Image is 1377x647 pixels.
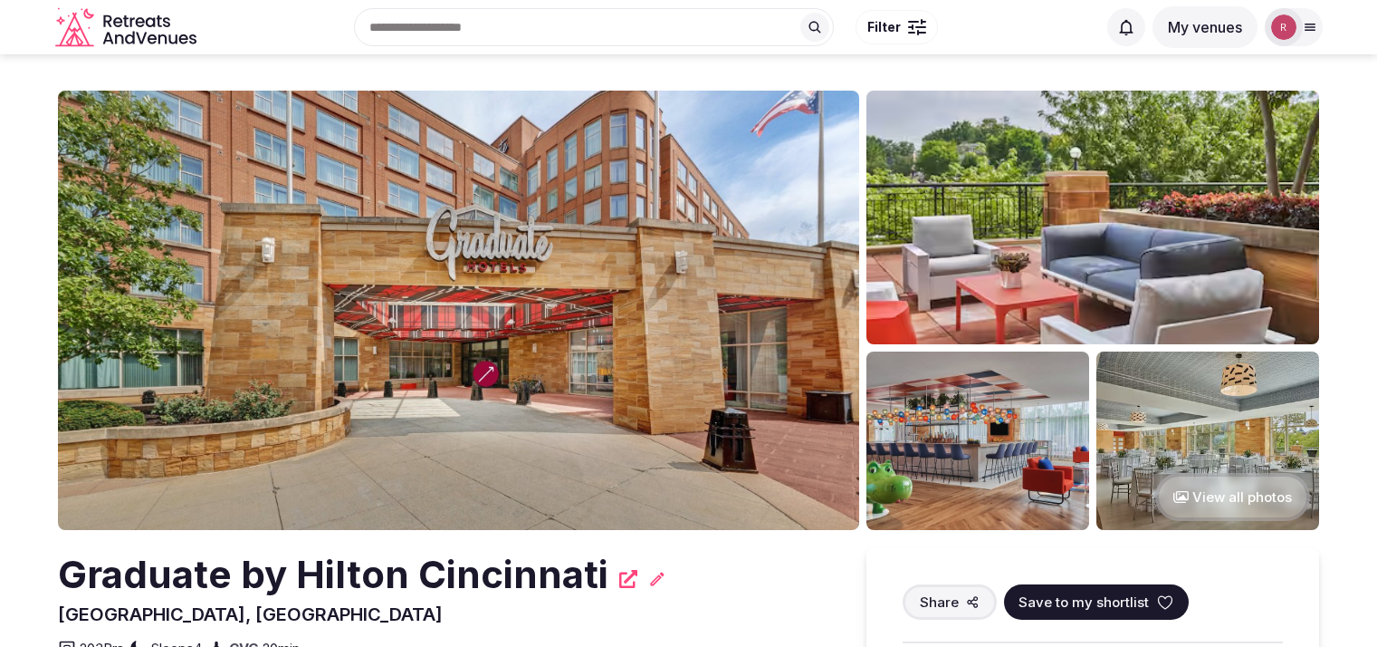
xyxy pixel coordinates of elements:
[867,18,901,36] span: Filter
[1018,593,1149,612] span: Save to my shortlist
[1152,18,1257,36] a: My venues
[1004,584,1189,620] button: Save to my shortlist
[58,604,443,625] span: [GEOGRAPHIC_DATA], [GEOGRAPHIC_DATA]
[1096,352,1319,530] img: Venue gallery photo
[58,91,859,530] img: Venue cover photo
[55,7,200,48] svg: Retreats and Venues company logo
[58,548,608,602] h2: Graduate by Hilton Cincinnati
[856,10,938,44] button: Filter
[903,584,997,620] button: Share
[920,593,959,612] span: Share
[866,91,1319,344] img: Venue gallery photo
[55,7,200,48] a: Visit the homepage
[1271,14,1296,40] img: robiejavier
[1152,6,1257,48] button: My venues
[1155,473,1310,521] button: View all photos
[866,352,1089,530] img: Venue gallery photo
